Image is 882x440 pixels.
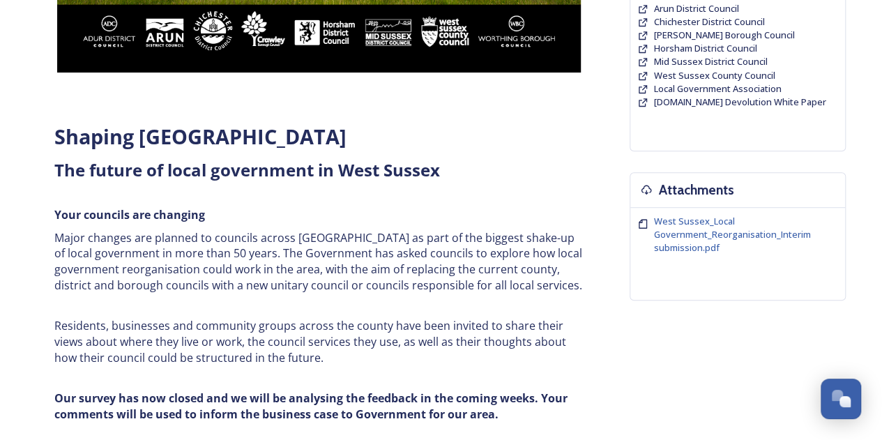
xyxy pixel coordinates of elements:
[654,2,739,15] a: Arun District Council
[654,96,826,108] span: [DOMAIN_NAME] Devolution White Paper
[654,15,765,28] span: Chichester District Council
[54,123,347,150] strong: Shaping [GEOGRAPHIC_DATA]
[654,15,765,29] a: Chichester District Council
[54,207,205,222] strong: Your councils are changing
[54,390,570,422] strong: Our survey has now closed and we will be analysing the feedback in the coming weeks. Your comment...
[654,82,782,96] a: Local Government Association
[821,379,861,419] button: Open Chat
[654,42,757,54] span: Horsham District Council
[654,29,795,42] a: [PERSON_NAME] Borough Council
[654,82,782,95] span: Local Government Association
[54,230,584,294] p: Major changes are planned to councils across [GEOGRAPHIC_DATA] as part of the biggest shake-up of...
[654,215,811,254] span: West Sussex_Local Government_Reorganisation_Interim submission.pdf
[54,158,440,181] strong: The future of local government in West Sussex
[654,96,826,109] a: [DOMAIN_NAME] Devolution White Paper
[654,55,768,68] a: Mid Sussex District Council
[654,29,795,41] span: [PERSON_NAME] Borough Council
[659,180,734,200] h3: Attachments
[54,318,584,365] p: Residents, businesses and community groups across the county have been invited to share their vie...
[654,69,775,82] a: West Sussex County Council
[654,42,757,55] a: Horsham District Council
